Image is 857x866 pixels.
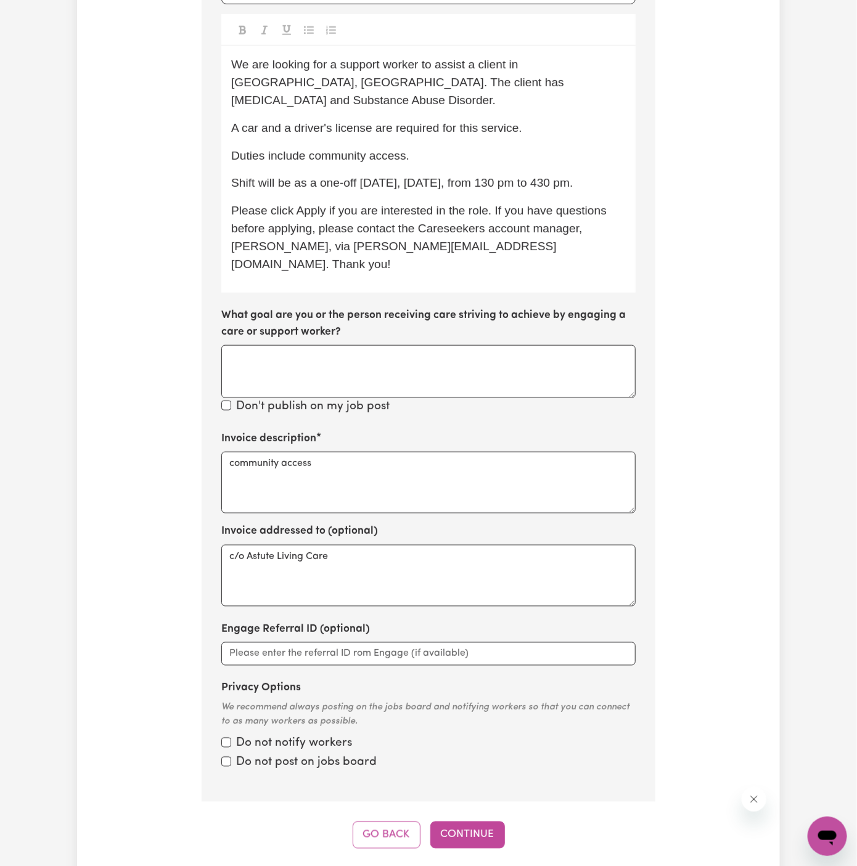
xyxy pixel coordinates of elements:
button: Go Back [353,822,420,849]
button: Toggle undefined [234,22,251,38]
button: Toggle undefined [300,22,318,38]
label: Engage Referral ID (optional) [221,621,370,637]
label: What goal are you or the person receiving care striving to achieve by engaging a care or support ... [221,308,636,340]
textarea: community access [221,452,636,513]
button: Toggle undefined [322,22,340,38]
label: Don't publish on my job post [236,398,390,416]
label: Invoice addressed to (optional) [221,523,378,539]
iframe: Button to launch messaging window [808,817,847,856]
div: We recommend always posting on the jobs board and notifying workers so that you can connect to as... [221,701,636,729]
label: Do not notify workers [236,735,352,753]
button: Toggle undefined [278,22,295,38]
button: Continue [430,822,505,849]
span: Duties include community access. [231,149,409,162]
iframe: Close message [742,787,766,812]
textarea: c/o Astute Living Care [221,545,636,607]
span: Please click Apply if you are interested in the role. If you have questions before applying, plea... [231,204,610,270]
input: Please enter the referral ID rom Engage (if available) [221,642,636,666]
span: Need any help? [7,9,75,18]
span: Shift will be as a one-off [DATE], [DATE], from 130 pm to 430 pm. [231,176,573,189]
button: Toggle undefined [256,22,273,38]
span: A car and a driver's license are required for this service. [231,121,522,134]
span: We are looking for a support worker to assist a client in [GEOGRAPHIC_DATA], [GEOGRAPHIC_DATA]. T... [231,58,567,107]
label: Invoice description [221,431,316,447]
label: Privacy Options [221,680,301,696]
label: Do not post on jobs board [236,754,377,772]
